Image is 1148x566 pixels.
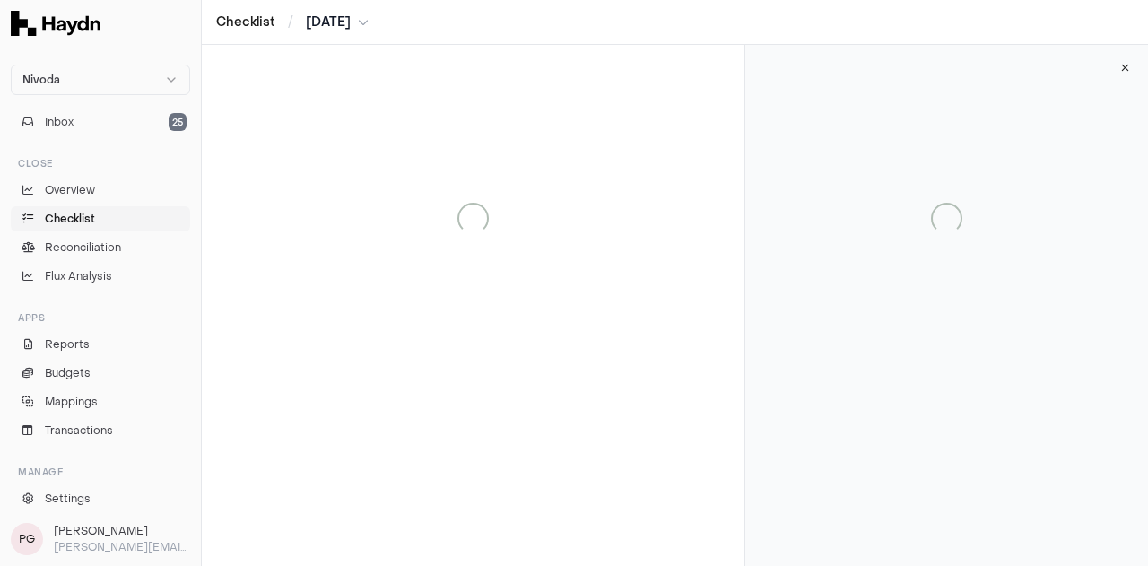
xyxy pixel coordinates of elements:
[11,149,190,178] div: Close
[11,235,190,260] a: Reconciliation
[45,239,121,256] span: Reconciliation
[11,178,190,203] a: Overview
[284,13,297,30] span: /
[11,303,190,332] div: Apps
[45,114,74,130] span: Inbox
[216,13,369,31] nav: breadcrumb
[11,206,190,231] a: Checklist
[45,211,95,227] span: Checklist
[11,109,190,135] button: Inbox25
[54,539,190,555] p: [PERSON_NAME][EMAIL_ADDRESS][DOMAIN_NAME]
[11,361,190,386] a: Budgets
[45,422,113,439] span: Transactions
[45,491,91,507] span: Settings
[11,11,100,36] img: Haydn Logo
[11,486,190,511] a: Settings
[11,418,190,443] a: Transactions
[11,65,190,95] button: Nivoda
[216,13,275,31] a: Checklist
[45,336,90,353] span: Reports
[306,13,351,31] span: [DATE]
[22,73,60,87] span: Nivoda
[11,457,190,486] div: Manage
[11,523,43,555] span: PG
[54,523,190,539] h3: [PERSON_NAME]
[45,268,112,284] span: Flux Analysis
[45,394,98,410] span: Mappings
[11,264,190,289] a: Flux Analysis
[45,365,91,381] span: Budgets
[45,182,95,198] span: Overview
[11,332,190,357] a: Reports
[306,13,369,31] button: [DATE]
[11,389,190,414] a: Mappings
